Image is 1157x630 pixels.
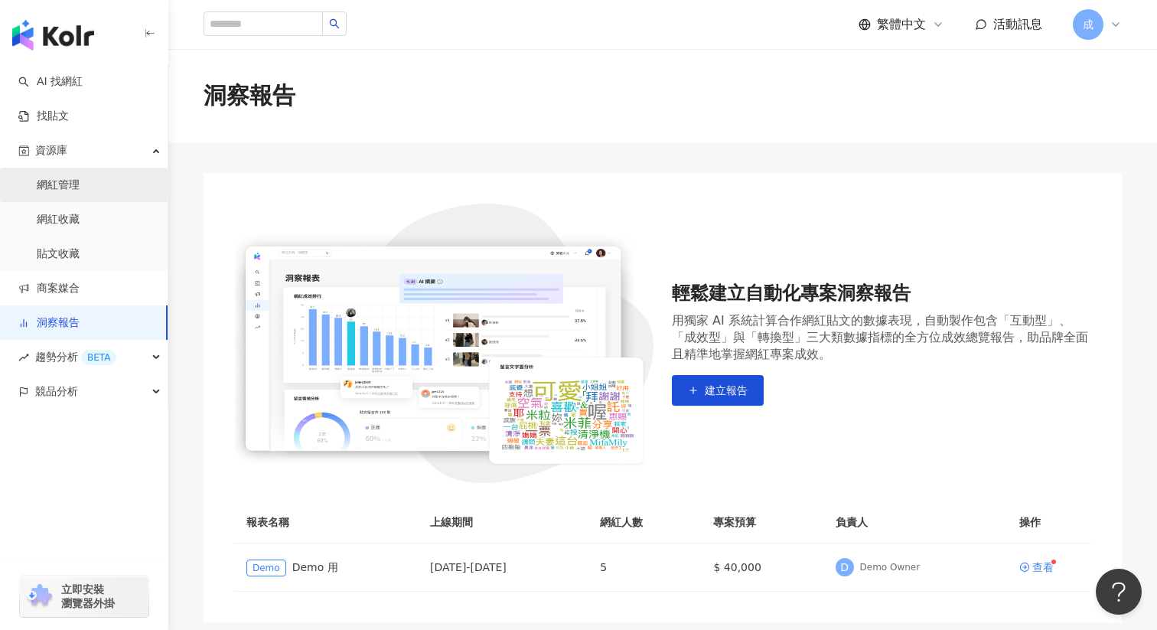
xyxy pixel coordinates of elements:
a: 網紅收藏 [37,212,80,227]
span: Demo [246,560,286,576]
span: D [840,559,849,576]
a: 網紅管理 [37,178,80,193]
div: 輕鬆建立自動化專案洞察報告 [672,281,1091,307]
th: 上線期間 [418,501,588,543]
span: 立即安裝 瀏覽器外掛 [61,583,115,610]
img: 輕鬆建立自動化專案洞察報告 [234,204,653,483]
div: BETA [81,350,116,365]
a: 查看 [1019,562,1054,573]
div: Demo 用 [246,559,406,576]
th: 報表名稱 [234,501,418,543]
a: 貼文收藏 [37,246,80,262]
a: 找貼文 [18,109,69,124]
a: 商案媒合 [18,281,80,296]
span: 繁體中文 [877,16,926,33]
td: $ 40,000 [701,543,823,592]
img: logo [12,20,94,51]
th: 專案預算 [701,501,823,543]
td: 5 [588,543,701,592]
div: 查看 [1032,562,1054,573]
span: rise [18,352,29,363]
span: 建立報告 [705,384,748,397]
span: 趨勢分析 [35,340,116,374]
iframe: Help Scout Beacon - Open [1096,569,1142,615]
th: 負責人 [823,501,1007,543]
img: chrome extension [24,584,54,609]
div: 洞察報告 [204,80,295,112]
th: 操作 [1007,501,1091,543]
div: Demo Owner [860,561,921,574]
span: 成 [1083,16,1093,33]
div: 用獨家 AI 系統計算合作網紅貼文的數據表現，自動製作包含「互動型」、「成效型」與「轉換型」三大類數據指標的全方位成效總覽報告，助品牌全面且精準地掌握網紅專案成效。 [672,312,1091,363]
button: 建立報告 [672,375,764,406]
span: 資源庫 [35,133,67,168]
div: [DATE] - [DATE] [430,559,575,576]
a: chrome extension立即安裝 瀏覽器外掛 [20,576,148,617]
th: 網紅人數 [588,501,701,543]
a: searchAI 找網紅 [18,74,83,90]
span: 競品分析 [35,374,78,409]
a: 洞察報告 [18,315,80,331]
span: 活動訊息 [993,17,1042,31]
span: search [329,18,340,29]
